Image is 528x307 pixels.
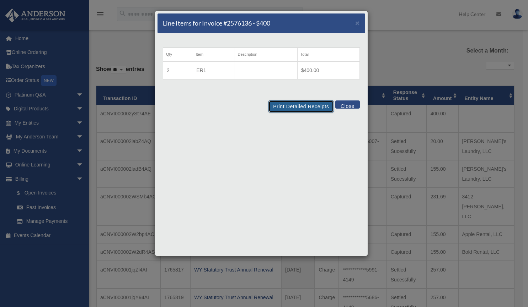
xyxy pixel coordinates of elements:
th: Item [193,48,235,62]
th: Total [297,48,359,62]
span: × [355,19,360,27]
th: Qty [163,48,193,62]
button: Print Detailed Receipts [268,100,334,113]
td: $400.00 [297,61,359,79]
h5: Line Items for Invoice #2576136 - $400 [163,19,270,28]
button: Close [335,100,360,109]
td: 2 [163,61,193,79]
button: Close [355,19,360,27]
th: Description [235,48,297,62]
td: ER1 [193,61,235,79]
